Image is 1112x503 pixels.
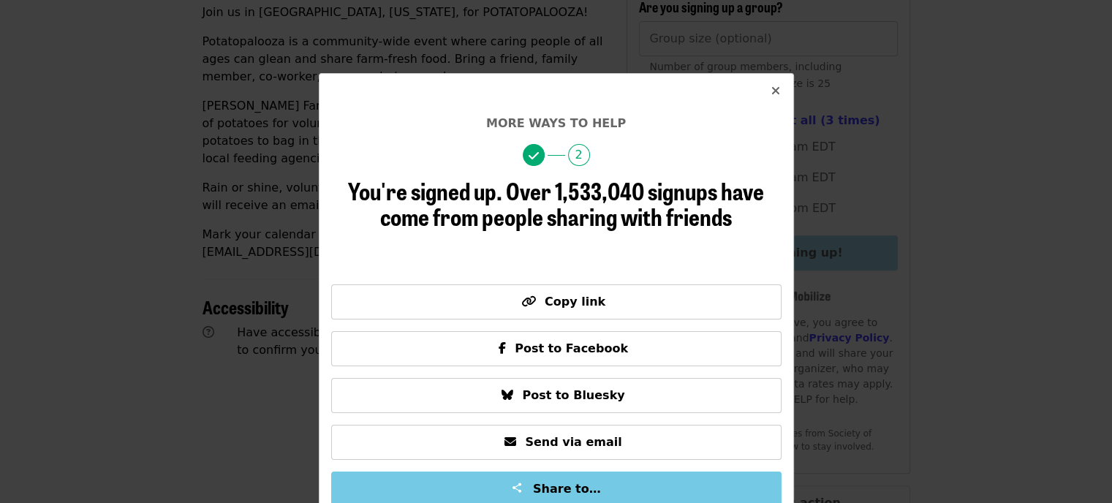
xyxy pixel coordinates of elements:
i: facebook-f icon [499,341,506,355]
i: envelope icon [504,435,516,449]
span: Over 1,533,040 signups have come from people sharing with friends [380,173,764,233]
i: bluesky icon [502,388,513,402]
span: Post to Bluesky [522,388,624,402]
i: times icon [771,84,780,98]
button: Post to Bluesky [331,378,782,413]
button: Send via email [331,425,782,460]
span: Copy link [545,295,605,309]
i: link icon [521,295,536,309]
img: Share [511,482,523,493]
button: Close [758,74,793,109]
span: 2 [568,144,590,166]
button: Copy link [331,284,782,319]
span: You're signed up. [348,173,502,208]
i: check icon [529,149,539,163]
button: Post to Facebook [331,331,782,366]
span: Post to Facebook [515,341,628,355]
span: More ways to help [486,116,626,130]
span: Send via email [525,435,621,449]
span: Share to… [533,482,601,496]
